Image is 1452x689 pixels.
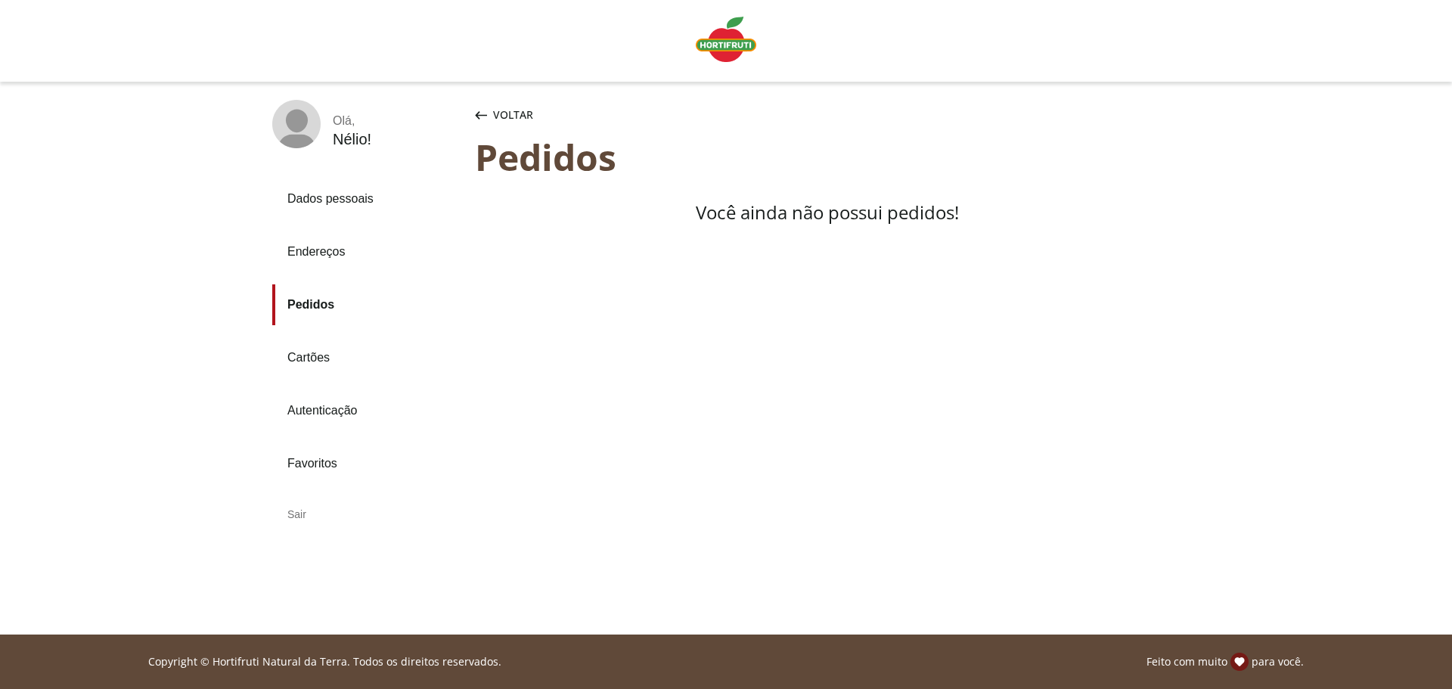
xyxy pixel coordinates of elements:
span: Você ainda não possui pedidos! [696,200,959,225]
img: amor [1230,653,1249,671]
div: Nélio ! [333,131,371,148]
button: Voltar [472,100,536,130]
img: Logo [696,17,756,62]
p: Feito com muito para você. [1146,653,1304,671]
p: Copyright © Hortifruti Natural da Terra. Todos os direitos reservados. [148,654,501,669]
div: Olá , [333,114,371,128]
div: Sair [272,496,463,532]
a: Dados pessoais [272,178,463,219]
a: Cartões [272,337,463,378]
a: Endereços [272,231,463,272]
a: Logo [690,11,762,71]
a: Pedidos [272,284,463,325]
div: Pedidos [475,136,1180,178]
a: Autenticação [272,390,463,431]
div: Linha de sessão [6,653,1446,671]
a: Favoritos [272,443,463,484]
span: Voltar [493,107,533,123]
